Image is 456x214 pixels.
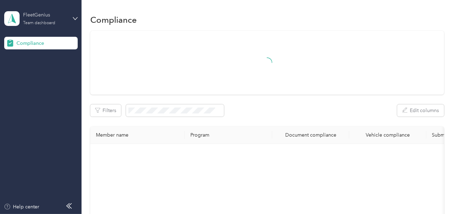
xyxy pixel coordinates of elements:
[397,104,444,117] button: Edit columns
[16,40,44,47] span: Compliance
[23,11,67,19] div: FleetGenius
[355,132,421,138] div: Vehicle compliance
[4,203,40,210] button: Help center
[90,126,185,144] th: Member name
[90,104,121,117] button: Filters
[278,132,344,138] div: Document compliance
[90,16,137,23] h1: Compliance
[23,21,55,25] div: Team dashboard
[185,126,272,144] th: Program
[417,175,456,214] iframe: Everlance-gr Chat Button Frame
